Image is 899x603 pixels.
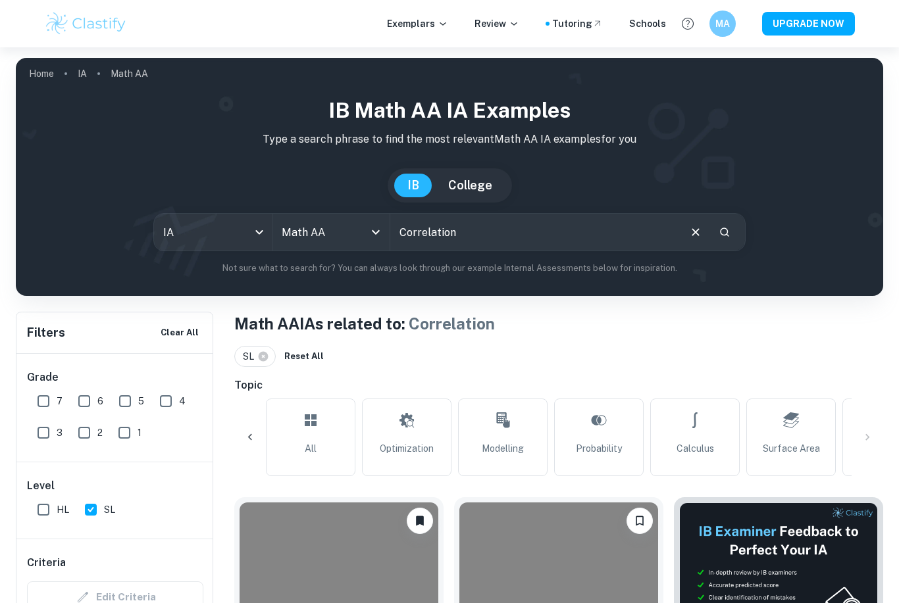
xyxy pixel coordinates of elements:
[57,425,63,440] span: 3
[629,16,666,31] a: Schools
[390,214,678,251] input: E.g. modelling a logo, player arrangements, shape of an egg...
[709,11,736,37] button: MA
[407,508,433,534] button: Unbookmark
[367,223,385,241] button: Open
[57,394,63,408] span: 7
[57,502,69,517] span: HL
[715,16,731,31] h6: MA
[27,555,66,571] h6: Criteria
[475,16,519,31] p: Review
[27,324,65,342] h6: Filters
[78,64,87,83] a: IA
[305,441,317,456] span: All
[29,64,54,83] a: Home
[387,16,448,31] p: Exemplars
[97,394,103,408] span: 6
[683,220,708,245] button: Clear
[552,16,603,31] a: Tutoring
[154,214,272,251] div: IA
[234,312,883,335] h1: Math AA IAs related to:
[97,425,103,440] span: 2
[234,377,883,393] h6: Topic
[435,174,505,197] button: College
[26,132,873,147] p: Type a search phrase to find the most relevant Math AA IA examples for you
[627,508,653,534] button: Bookmark
[26,95,873,126] h1: IB Math AA IA examples
[104,502,115,517] span: SL
[179,394,186,408] span: 4
[234,346,276,367] div: SL
[243,349,260,364] span: SL
[762,12,855,36] button: UPGRADE NOW
[157,323,202,343] button: Clear All
[26,262,873,275] p: Not sure what to search for? You can always look through our example Internal Assessments below f...
[677,12,699,35] button: Help and Feedback
[111,66,148,81] p: Math AA
[482,441,524,456] span: Modelling
[138,394,144,408] span: 5
[394,174,432,197] button: IB
[409,314,495,333] span: Correlation
[713,221,736,243] button: Search
[44,11,128,37] img: Clastify logo
[677,441,714,456] span: Calculus
[27,370,203,385] h6: Grade
[16,58,883,296] img: profile cover
[281,347,327,366] button: Reset All
[576,441,622,456] span: Probability
[27,478,203,494] h6: Level
[763,441,820,456] span: Surface Area
[380,441,434,456] span: Optimization
[138,425,141,440] span: 1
